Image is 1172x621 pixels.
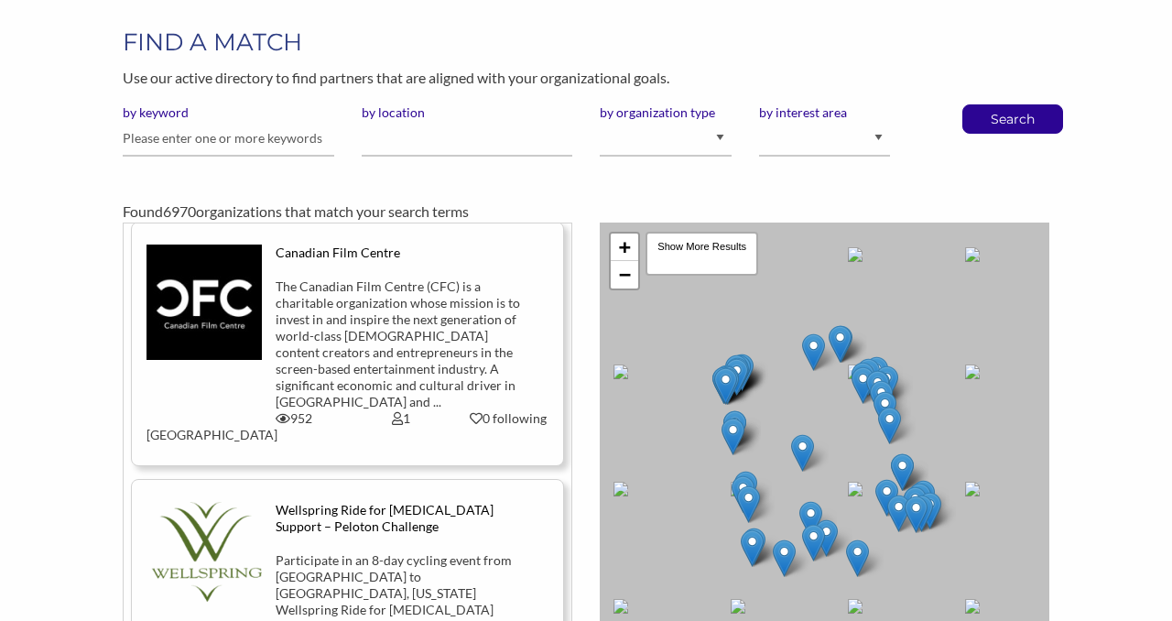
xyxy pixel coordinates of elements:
img: wgkeavk01u56rftp6wvv [146,502,262,602]
label: by interest area [759,104,891,121]
div: Found organizations that match your search terms [123,201,1049,223]
div: Canadian Film Centre [276,245,526,261]
input: Please enter one or more keywords [123,121,333,157]
label: by location [362,104,572,121]
div: 0 following [469,410,548,427]
label: by keyword [123,104,333,121]
h1: FIND A MATCH [123,26,1049,59]
button: Search [982,105,1043,133]
div: Wellspring Ride for [MEDICAL_DATA] Support – Peloton Challenge [276,502,526,535]
p: Use our active directory to find partners that are aligned with your organizational goals. [123,66,1049,90]
div: 1 [348,410,455,427]
img: tys7ftntgowgismeyatu [146,245,262,360]
a: Canadian Film Centre The Canadian Film Centre (CFC) is a charitable organization whose mission is... [146,245,548,443]
div: [GEOGRAPHIC_DATA] [133,410,240,443]
a: Zoom out [611,261,638,289]
div: 952 [240,410,347,427]
label: by organization type [600,104,732,121]
div: The Canadian Film Centre (CFC) is a charitable organization whose mission is to invest in and ins... [276,278,526,410]
span: 6970 [163,202,196,220]
a: Zoom in [611,234,638,261]
div: Show More Results [646,232,758,276]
